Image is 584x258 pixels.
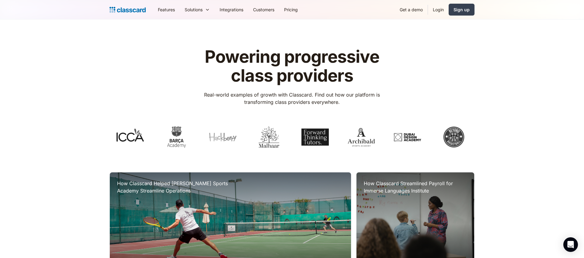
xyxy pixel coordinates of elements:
[449,4,474,16] a: Sign up
[563,237,578,252] div: Open Intercom Messenger
[196,48,389,85] h1: Powering progressive class providers
[196,91,389,106] p: Real-world examples of growth with Classcard. Find out how our platform is transforming class pro...
[117,180,239,194] h3: How Classcard Helped [PERSON_NAME] Sports Academy Streamline Operations
[215,3,248,16] a: Integrations
[180,3,215,16] div: Solutions
[109,5,146,14] a: home
[185,6,203,13] div: Solutions
[395,3,428,16] a: Get a demo
[428,3,449,16] a: Login
[454,6,470,13] div: Sign up
[248,3,279,16] a: Customers
[279,3,303,16] a: Pricing
[153,3,180,16] a: Features
[364,180,467,194] h3: How Classcard Streamlined Payroll for Immerse Languages Institute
